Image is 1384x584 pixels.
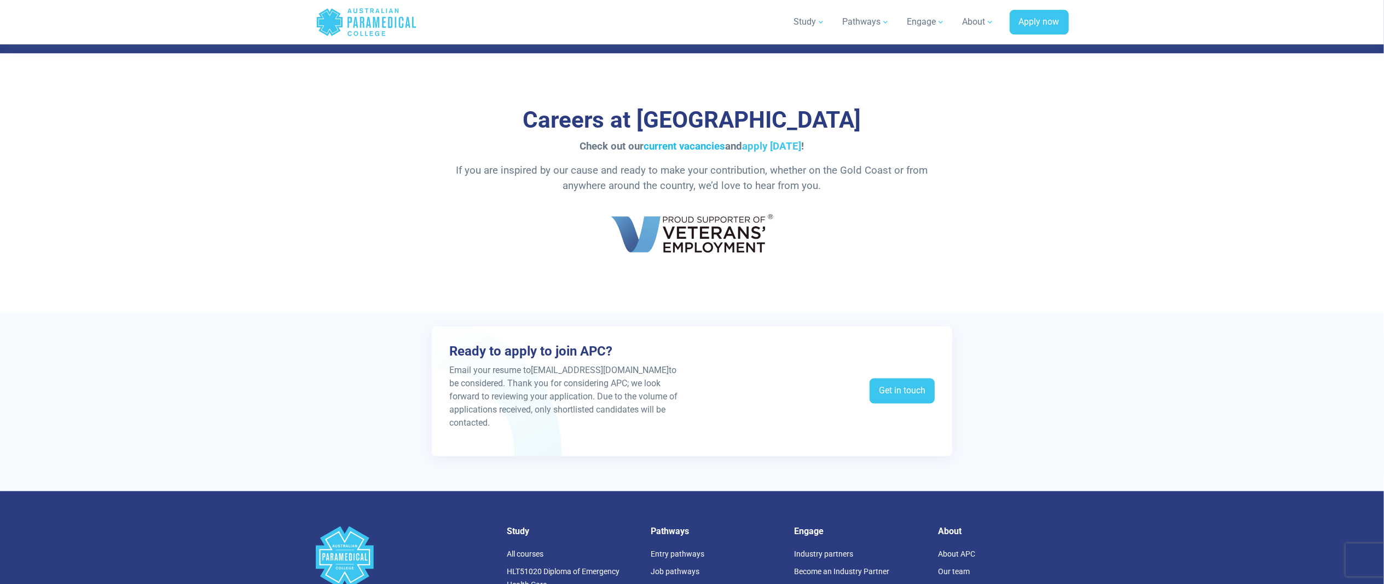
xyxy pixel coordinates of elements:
a: Industry partners [795,550,854,559]
h3: Careers at [GEOGRAPHIC_DATA] [372,106,1012,134]
a: apply [DATE] [743,140,802,152]
a: Study [787,7,832,37]
h5: About [938,526,1069,537]
a: Get in touch [870,379,935,404]
span: Check out our and ! [580,140,804,152]
a: Apply now [1010,10,1069,35]
h5: Study [507,526,638,537]
a: Entry pathways [651,550,704,559]
a: Australian Paramedical College [316,4,417,40]
a: Job pathways [651,568,699,576]
a: Become an Industry Partner [795,568,890,576]
p: Email your resume to [EMAIL_ADDRESS][DOMAIN_NAME] to be considered. Thank you for considering APC... [449,364,685,430]
a: About [956,7,1001,37]
a: All courses [507,550,544,559]
a: Engage [901,7,952,37]
a: Our team [938,568,970,576]
a: current vacancies [644,140,726,152]
a: Pathways [836,7,896,37]
span: If you are inspired by our cause and ready to make your contribution, whether on the Gold Coast o... [456,164,928,192]
h3: Ready to apply to join APC? [449,344,685,360]
h5: Pathways [651,526,781,537]
h5: Engage [795,526,925,537]
img: Proud Supporters of Veterans' Employment Australian Paramedical College [599,202,785,265]
a: About APC [938,550,975,559]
